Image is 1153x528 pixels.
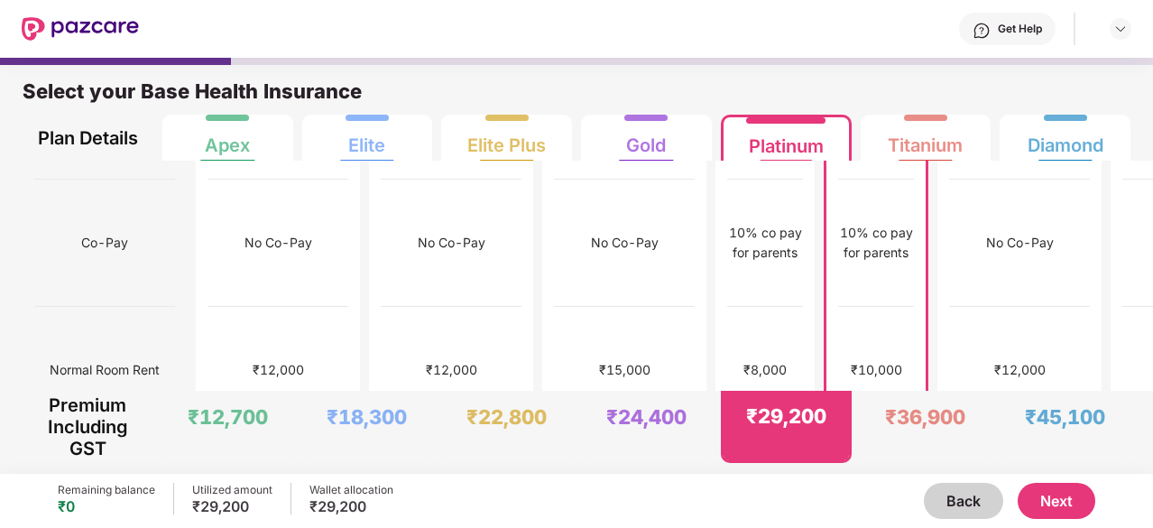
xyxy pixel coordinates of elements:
[838,223,914,263] div: 10% co pay for parents
[205,120,250,156] div: Apex
[192,483,272,497] div: Utilized amount
[885,404,965,430] div: ₹36,900
[851,360,902,380] div: ₹10,000
[1025,404,1105,430] div: ₹45,100
[244,233,312,253] div: No Co-Pay
[743,360,787,380] div: ₹8,000
[253,360,304,380] div: ₹12,000
[309,483,393,497] div: Wallet allocation
[426,360,477,380] div: ₹12,000
[994,360,1046,380] div: ₹12,000
[34,115,142,161] div: Plan Details
[888,120,963,156] div: Titanium
[34,391,142,463] div: Premium Including GST
[591,233,659,253] div: No Co-Pay
[309,497,393,515] div: ₹29,200
[348,120,385,156] div: Elite
[599,360,650,380] div: ₹15,000
[1018,483,1095,519] button: Next
[23,79,1130,115] div: Select your Base Health Insurance
[50,353,160,387] span: Normal Room Rent
[749,121,824,157] div: Platinum
[924,483,1003,519] button: Back
[327,404,407,430] div: ₹18,300
[58,483,155,497] div: Remaining balance
[606,404,687,430] div: ₹24,400
[418,233,485,253] div: No Co-Pay
[188,404,268,430] div: ₹12,700
[626,120,666,156] div: Gold
[467,120,546,156] div: Elite Plus
[998,22,1042,36] div: Get Help
[986,233,1054,253] div: No Co-Pay
[81,226,128,260] span: Co-Pay
[746,403,826,429] div: ₹29,200
[22,17,139,41] img: New Pazcare Logo
[1113,22,1128,36] img: svg+xml;base64,PHN2ZyBpZD0iRHJvcGRvd24tMzJ4MzIiIHhtbG5zPSJodHRwOi8vd3d3LnczLm9yZy8yMDAwL3N2ZyIgd2...
[727,223,803,263] div: 10% co pay for parents
[466,404,547,430] div: ₹22,800
[192,497,272,515] div: ₹29,200
[1028,120,1103,156] div: Diamond
[58,497,155,515] div: ₹0
[973,22,991,40] img: svg+xml;base64,PHN2ZyBpZD0iSGVscC0zMngzMiIgeG1sbnM9Imh0dHA6Ly93d3cudzMub3JnLzIwMDAvc3ZnIiB3aWR0aD...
